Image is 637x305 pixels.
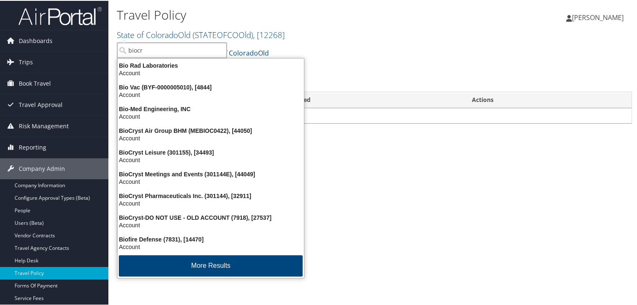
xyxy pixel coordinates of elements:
[113,221,309,228] div: Account
[113,83,309,90] div: Bio Vac (BYF-0000005010), [4844]
[113,213,309,221] div: BioCryst-DO NOT USE - OLD ACCOUNT (7918), [27537]
[19,94,63,114] span: Travel Approval
[119,254,303,276] button: More Results
[113,199,309,206] div: Account
[113,242,309,250] div: Account
[19,136,46,157] span: Reporting
[566,4,632,29] a: [PERSON_NAME]
[253,28,285,40] span: , [ 12268 ]
[113,126,309,134] div: BioCryst Air Group BHM (MEBIOC0422), [44050]
[117,5,460,23] h1: Travel Policy
[113,177,309,185] div: Account
[572,12,624,21] span: [PERSON_NAME]
[18,5,102,25] img: airportal-logo.png
[113,90,309,98] div: Account
[117,107,632,122] td: No data available in table
[113,104,309,112] div: Bio-Med Engineering, INC
[113,61,309,69] div: Bio Rad Laboratories
[113,134,309,141] div: Account
[19,115,69,136] span: Risk Management
[113,235,309,242] div: Biofire Defense (7831), [14470]
[113,148,309,155] div: BioCryst Leisure (301155), [34493]
[113,155,309,163] div: Account
[193,28,253,40] span: ( STATEOFCOOld )
[197,44,269,61] a: State of ColoradoOld
[19,30,53,51] span: Dashboards
[464,91,632,107] th: Actions
[117,42,227,57] input: Search Accounts
[277,91,464,107] th: Modified: activate to sort column ascending
[113,69,309,76] div: Account
[113,112,309,119] div: Account
[113,191,309,199] div: BioCryst Pharmaceuticals Inc. (301144), [32911]
[19,72,51,93] span: Book Travel
[113,170,309,177] div: BioCryst Meetings and Events (301144E), [44049]
[19,158,65,178] span: Company Admin
[117,28,285,40] a: State of ColoradoOld
[19,51,33,72] span: Trips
